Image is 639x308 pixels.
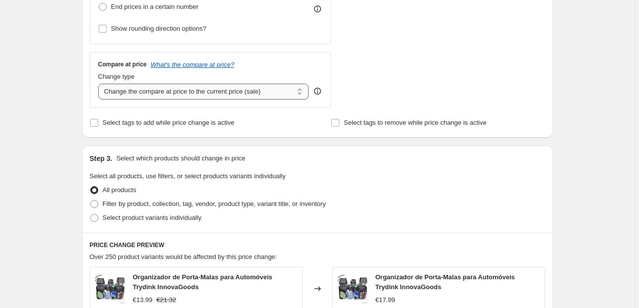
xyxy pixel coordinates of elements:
[90,241,545,249] h6: PRICE CHANGE PREVIEW
[90,154,113,163] h2: Step 3.
[376,273,515,291] span: Organizador de Porta-Malas para Automóveis Trydink InnovaGoods
[151,61,235,68] button: What's the compare at price?
[98,60,147,68] h3: Compare at price
[98,73,135,80] span: Change type
[344,119,487,126] span: Select tags to remove while price change is active
[313,86,322,96] div: help
[95,274,125,304] img: organizador-de-porta-malas-para-automoveis-trydink-innovagoods-603_80x.webp
[376,295,395,305] div: €17.99
[103,186,136,194] span: All products
[111,3,198,10] span: End prices in a certain number
[133,295,153,305] div: €13.99
[116,154,245,163] p: Select which products should change in price
[103,214,201,221] span: Select product variants individually
[90,172,286,180] span: Select all products, use filters, or select products variants individually
[103,119,235,126] span: Select tags to add while price change is active
[111,25,206,32] span: Show rounding direction options?
[90,253,277,260] span: Over 250 product variants would be affected by this price change:
[156,295,176,305] strike: €21.32
[133,273,272,291] span: Organizador de Porta-Malas para Automóveis Trydink InnovaGoods
[103,200,326,207] span: Filter by product, collection, tag, vendor, product type, variant title, or inventory
[338,274,368,304] img: organizador-de-porta-malas-para-automoveis-trydink-innovagoods-603_80x.webp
